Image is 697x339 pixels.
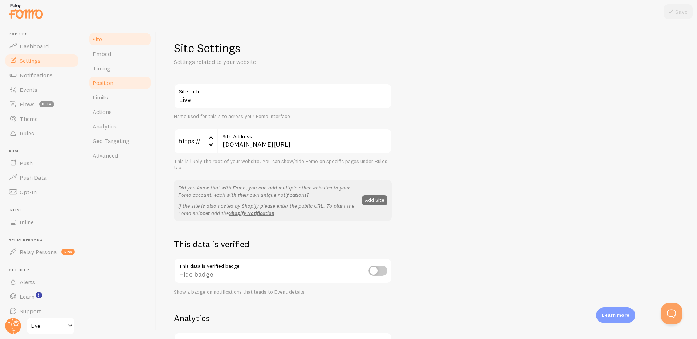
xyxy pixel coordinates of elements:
a: Relay Persona new [4,245,79,259]
a: Site [88,32,152,46]
span: Push [20,159,33,167]
a: Opt-In [4,185,79,199]
a: Learn [4,289,79,304]
span: Geo Targeting [93,137,129,144]
a: Limits [88,90,152,105]
span: Rules [20,130,34,137]
h1: Site Settings [174,41,392,56]
a: Push [4,156,79,170]
a: Position [88,75,152,90]
span: Settings [20,57,41,64]
span: Flows [20,101,35,108]
h2: Analytics [174,313,392,324]
a: Alerts [4,275,79,289]
span: Relay Persona [20,248,57,256]
a: Notifications [4,68,79,82]
span: Embed [93,50,111,57]
span: Opt-In [20,188,37,196]
p: Learn more [602,312,629,319]
span: Learn [20,293,34,300]
a: Dashboard [4,39,79,53]
span: Inline [9,208,79,213]
a: Theme [4,111,79,126]
span: Pop-ups [9,32,79,37]
span: Analytics [93,123,117,130]
a: Geo Targeting [88,134,152,148]
a: Embed [88,46,152,61]
a: Analytics [88,119,152,134]
span: Actions [93,108,112,115]
input: myhonestcompany.com [217,128,392,154]
a: Push Data [4,170,79,185]
div: https:// [174,128,217,154]
button: Add Site [362,195,387,205]
a: Inline [4,215,79,229]
img: fomo-relay-logo-orange.svg [8,2,44,20]
a: Rules [4,126,79,140]
p: Settings related to your website [174,58,348,66]
span: Push Data [20,174,47,181]
span: Notifications [20,72,53,79]
span: Position [93,79,113,86]
p: Did you know that with Fomo, you can add multiple other websites to your Fomo account, each with ... [178,184,358,199]
div: Name used for this site across your Fomo interface [174,113,392,120]
svg: <p>Watch New Feature Tutorials!</p> [36,292,42,298]
a: Shopify Notification [229,210,274,216]
div: Learn more [596,307,635,323]
span: new [61,249,75,255]
span: Advanced [93,152,118,159]
div: Hide badge [174,258,392,285]
label: Site Title [174,83,392,96]
span: Limits [93,94,108,101]
span: Relay Persona [9,238,79,243]
a: Settings [4,53,79,68]
span: Get Help [9,268,79,273]
a: Live [26,317,75,335]
span: Support [20,307,41,315]
span: Theme [20,115,38,122]
iframe: Help Scout Beacon - Open [661,303,682,324]
span: beta [39,101,54,107]
span: Push [9,149,79,154]
a: Advanced [88,148,152,163]
span: Events [20,86,37,93]
span: Inline [20,218,34,226]
p: If the site is also hosted by Shopify please enter the public URL. To plant the Fomo snippet add the [178,202,358,217]
span: Timing [93,65,110,72]
h2: This data is verified [174,238,392,250]
a: Support [4,304,79,318]
span: Live [31,322,66,330]
a: Actions [88,105,152,119]
span: Dashboard [20,42,49,50]
span: Site [93,36,102,43]
a: Events [4,82,79,97]
div: This is likely the root of your website. You can show/hide Fomo on specific pages under Rules tab [174,158,392,171]
a: Flows beta [4,97,79,111]
div: Show a badge on notifications that leads to Event details [174,289,392,295]
span: Alerts [20,278,35,286]
a: Timing [88,61,152,75]
label: Site Address [217,128,392,141]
